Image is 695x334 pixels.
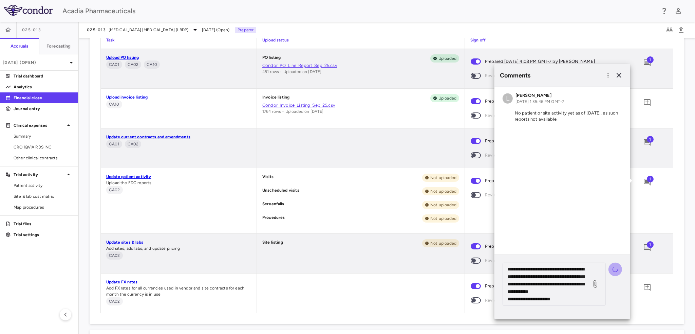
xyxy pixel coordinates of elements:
h6: [PERSON_NAME] [515,92,564,99]
span: Reviewer sign off [485,72,520,80]
p: Task [106,37,251,43]
span: Map procedures [14,204,73,210]
button: Add comment [641,282,653,293]
p: Site listing [262,239,283,247]
h6: Accruals [11,43,28,49]
p: Preparer [235,27,256,33]
span: Monthly, the Accounting Manager, or designee, updates the Clinical Trial Workbooks based on infor... [106,251,123,260]
span: CA02 [125,141,142,147]
span: 1 [647,56,654,63]
a: Update current contracts and amendments [106,135,190,139]
span: Not uploaded [428,215,459,222]
button: Add comment [641,137,653,148]
a: Upload PO listing [106,55,139,60]
span: 025-013 [22,27,41,33]
svg: Add comment [643,178,651,186]
svg: Add comment [643,244,651,252]
span: CA10 [144,61,160,68]
p: Sign off [470,37,615,43]
span: CA10 [106,101,122,107]
span: 451 rows • Uploaded on [DATE] [262,69,321,74]
span: Add FX rates for all currencies used in vendor and site contracts for each month the currency is ... [106,286,244,297]
span: Uploaded [436,55,459,61]
p: Trial files [14,221,73,227]
p: Procedures [262,214,285,223]
span: Monthly, the Accounting Manager, or designee, updates the Clinical Trial Workbooks based on infor... [125,60,142,69]
span: Prepared [DATE] 1:35 PM GMT-7 by [PERSON_NAME] [485,243,593,250]
button: Add comment [641,242,653,253]
span: Reviewer sign off [485,297,520,304]
span: Not uploaded [428,240,459,246]
span: [DATE] (Open) [202,27,229,33]
a: Upload invoice listing [106,95,148,100]
span: CA01 [106,141,122,147]
span: CA02 [125,61,142,68]
p: Financial close [14,95,73,101]
p: PO listing [262,54,281,63]
span: CRO IQVIA RDS INC [14,144,73,150]
div: Acadia Pharmaceuticals [62,6,656,16]
span: Site & lab cost matrix [14,193,73,199]
button: Add comment [641,176,653,188]
span: As new or amended R&D (clinical trial and other R&D) contracts are executed, the Accounting Manag... [106,140,122,148]
p: Trial settings [14,232,73,238]
span: 025-013 [87,27,106,33]
p: Analytics [14,84,73,90]
p: Trial activity [14,172,64,178]
span: Patient activity [14,182,73,189]
span: Not uploaded [428,188,459,194]
h6: Comments [500,71,603,80]
span: CA01 [106,61,122,68]
span: Reviewer sign off [485,257,520,264]
a: Update FX rates [106,280,137,284]
span: Prepared [DATE] 1:36 PM GMT-7 by [PERSON_NAME] [485,282,593,290]
span: Monthly, the Accounting Manager, or designee, updates the Clinical Trial Workbooks based on infor... [106,297,123,305]
p: Upload status [262,37,459,43]
span: 1764 rows • Uploaded on [DATE] [262,109,324,114]
span: Not uploaded [428,175,459,181]
h6: Forecasting [46,43,71,49]
span: Reviewer sign off [485,112,520,119]
p: [DATE] (Open) [3,59,67,66]
p: Clinical expenses [14,122,64,128]
span: Monthly, the Accounting Manager, or designee, updates the Clinical Trial Workbooks based on infor... [106,186,123,194]
span: Reviewer sign off [485,191,520,199]
span: As new or amended R&D (clinical trial and other R&D) contracts are executed, the Accounting Manag... [106,60,122,69]
p: No patient or site activity yet as of [DATE], as such reports not available. [503,110,622,122]
span: CA02 [106,298,123,304]
a: Update patient activity [106,174,151,179]
span: 1 [647,136,654,143]
span: CA02 [106,252,123,259]
p: Visits [262,174,274,182]
span: Monthly, the Purchase Order reports and Invoice Registers are ran from Coupa to facilitate the Cl... [144,60,160,69]
span: Prepared [DATE] 4:10 PM GMT-7 by [PERSON_NAME] [485,98,594,105]
svg: Add comment [643,59,651,67]
span: Prepared [DATE] 4:08 PM GMT-7 by [PERSON_NAME] [485,58,595,65]
img: logo-full-SnFGN8VE.png [4,5,53,16]
span: Reviewer sign off [485,152,520,159]
span: CA02 [106,187,123,193]
svg: Add comment [643,138,651,146]
a: Condor_Invoice_Listing_Sep_25.csv [262,102,459,108]
a: Condor_PO_Line_Report_Sep_25.csv [262,63,459,69]
span: Prepared [DATE] 1:35 PM GMT-7 by [PERSON_NAME] [485,177,593,184]
button: Add comment [641,97,653,108]
span: Summary [14,133,73,139]
p: Journal entry [14,106,73,112]
span: [MEDICAL_DATA] [MEDICAL_DATA] (LBDP) [109,27,188,33]
a: Update sites & labs [106,240,143,245]
span: Other clinical contracts [14,155,73,161]
span: [DATE] 1:35:46 PM GMT-7 [515,99,564,104]
span: Add sites, add labs, and update pricing [106,246,180,251]
span: Not uploaded [428,202,459,208]
p: Screenfails [262,201,284,209]
span: Prepared [DATE] 1:35 PM GMT-7 by [PERSON_NAME] [485,137,593,145]
p: Invoice listing [262,94,289,102]
span: Monthly, the Accounting Manager, or designee, updates the Clinical Trial Workbooks based on infor... [125,140,142,148]
span: Uploaded [436,95,459,101]
span: 1 [647,176,654,182]
p: Unscheduled visits [262,187,299,195]
div: L [503,93,513,104]
p: Trial dashboard [14,73,73,79]
svg: Add comment [643,283,651,292]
